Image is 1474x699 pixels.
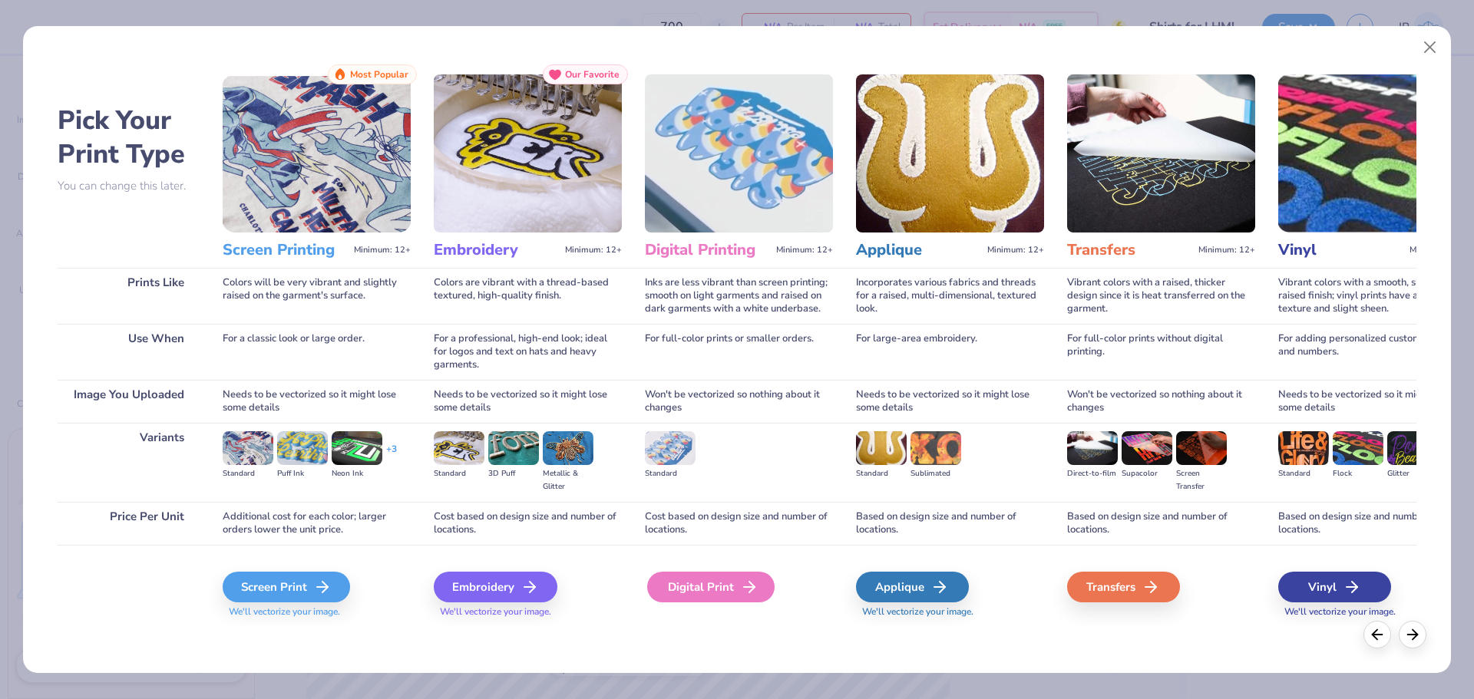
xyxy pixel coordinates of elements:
[565,69,620,80] span: Our Favorite
[856,240,981,260] h3: Applique
[58,324,200,380] div: Use When
[223,431,273,465] img: Standard
[350,69,408,80] span: Most Popular
[647,572,775,602] div: Digital Print
[223,380,411,423] div: Needs to be vectorized so it might lose some details
[223,502,411,545] div: Additional cost for each color; larger orders lower the unit price.
[1278,605,1466,618] span: We'll vectorize your image.
[488,467,539,480] div: 3D Puff
[856,431,907,465] img: Standard
[1067,74,1255,232] img: Transfers
[856,380,1044,423] div: Needs to be vectorized so it might lose some details
[1176,467,1227,493] div: Screen Transfer
[1198,245,1255,256] span: Minimum: 12+
[856,572,969,602] div: Applique
[856,268,1044,324] div: Incorporates various fabrics and threads for a raised, multi-dimensional, textured look.
[386,443,397,469] div: + 3
[58,268,200,324] div: Prints Like
[1278,380,1466,423] div: Needs to be vectorized so it might lose some details
[645,74,833,232] img: Digital Printing
[58,380,200,423] div: Image You Uploaded
[856,324,1044,380] div: For large-area embroidery.
[434,380,622,423] div: Needs to be vectorized so it might lose some details
[1278,74,1466,232] img: Vinyl
[1067,240,1192,260] h3: Transfers
[856,467,907,480] div: Standard
[1278,572,1391,602] div: Vinyl
[543,467,593,493] div: Metallic & Glitter
[434,74,622,232] img: Embroidery
[1387,431,1438,465] img: Glitter
[856,502,1044,545] div: Based on design size and number of locations.
[58,502,200,545] div: Price Per Unit
[58,423,200,502] div: Variants
[1122,467,1172,480] div: Supacolor
[645,431,696,465] img: Standard
[1278,431,1329,465] img: Standard
[223,605,411,618] span: We'll vectorize your image.
[565,245,622,256] span: Minimum: 12+
[1067,268,1255,324] div: Vibrant colors with a raised, thicker design since it is heat transferred on the garment.
[434,502,622,545] div: Cost based on design size and number of locations.
[1278,240,1403,260] h3: Vinyl
[911,467,961,480] div: Sublimated
[277,467,328,480] div: Puff Ink
[434,240,559,260] h3: Embroidery
[58,180,200,193] p: You can change this later.
[1176,431,1227,465] img: Screen Transfer
[1278,467,1329,480] div: Standard
[434,605,622,618] span: We'll vectorize your image.
[1067,380,1255,423] div: Won't be vectorized so nothing about it changes
[856,605,1044,618] span: We'll vectorize your image.
[223,240,348,260] h3: Screen Printing
[911,431,961,465] img: Sublimated
[645,268,833,324] div: Inks are less vibrant than screen printing; smooth on light garments and raised on dark garments ...
[1333,467,1383,480] div: Flock
[1387,467,1438,480] div: Glitter
[543,431,593,465] img: Metallic & Glitter
[223,74,411,232] img: Screen Printing
[223,572,350,602] div: Screen Print
[1416,33,1445,62] button: Close
[332,467,382,480] div: Neon Ink
[1410,245,1466,256] span: Minimum: 12+
[1278,502,1466,545] div: Based on design size and number of locations.
[987,245,1044,256] span: Minimum: 12+
[223,324,411,380] div: For a classic look or large order.
[1333,431,1383,465] img: Flock
[645,240,770,260] h3: Digital Printing
[645,380,833,423] div: Won't be vectorized so nothing about it changes
[332,431,382,465] img: Neon Ink
[434,431,484,465] img: Standard
[645,324,833,380] div: For full-color prints or smaller orders.
[223,467,273,480] div: Standard
[1067,572,1180,602] div: Transfers
[1278,324,1466,380] div: For adding personalized custom names and numbers.
[645,502,833,545] div: Cost based on design size and number of locations.
[1278,268,1466,324] div: Vibrant colors with a smooth, slightly raised finish; vinyl prints have a consistent texture and ...
[277,431,328,465] img: Puff Ink
[856,74,1044,232] img: Applique
[1067,502,1255,545] div: Based on design size and number of locations.
[58,104,200,171] h2: Pick Your Print Type
[488,431,539,465] img: 3D Puff
[1067,467,1118,480] div: Direct-to-film
[1122,431,1172,465] img: Supacolor
[776,245,833,256] span: Minimum: 12+
[1067,324,1255,380] div: For full-color prints without digital printing.
[223,268,411,324] div: Colors will be very vibrant and slightly raised on the garment's surface.
[434,324,622,380] div: For a professional, high-end look; ideal for logos and text on hats and heavy garments.
[434,467,484,480] div: Standard
[1067,431,1118,465] img: Direct-to-film
[434,572,557,602] div: Embroidery
[645,467,696,480] div: Standard
[434,268,622,324] div: Colors are vibrant with a thread-based textured, high-quality finish.
[354,245,411,256] span: Minimum: 12+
